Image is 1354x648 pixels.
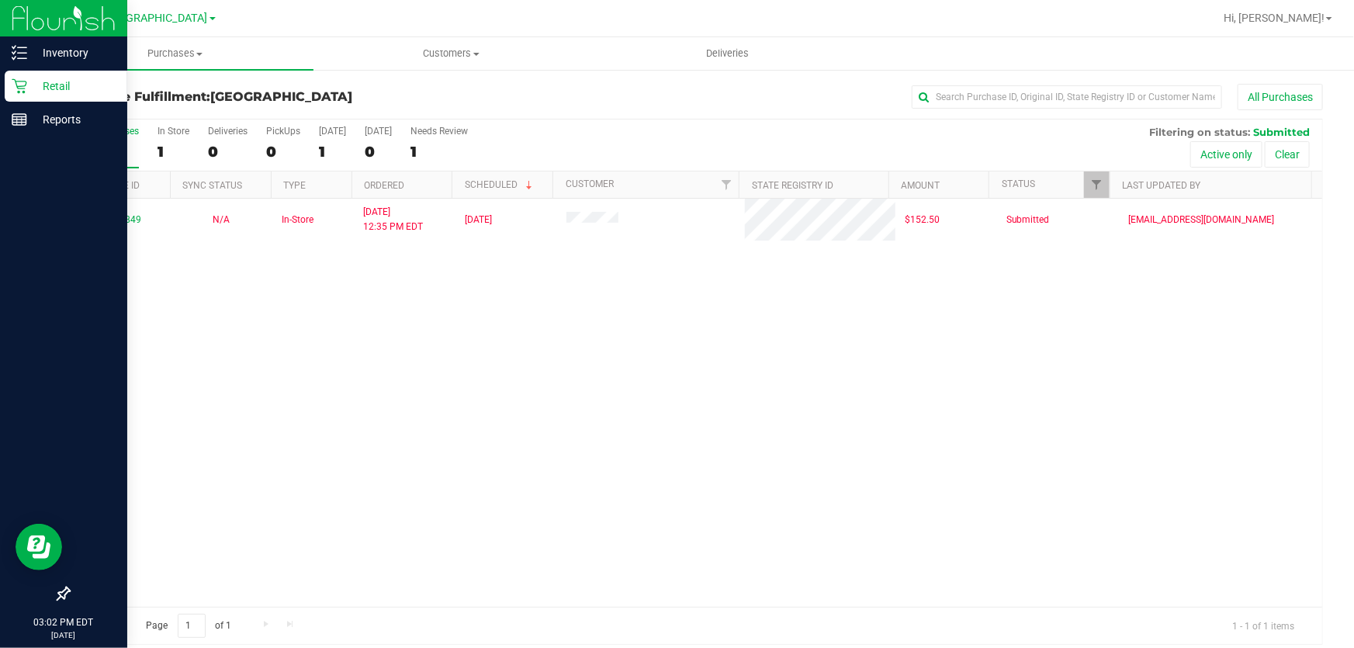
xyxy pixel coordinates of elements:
a: Status [1002,178,1035,189]
span: In-Store [282,213,313,227]
button: All Purchases [1238,84,1323,110]
span: $152.50 [905,213,940,227]
a: Last Updated By [1123,180,1201,191]
div: 1 [410,143,468,161]
span: 1 - 1 of 1 items [1220,614,1307,637]
span: Not Applicable [213,214,230,225]
button: Active only [1190,141,1262,168]
div: 1 [158,143,189,161]
a: Customer [566,178,614,189]
button: N/A [213,213,230,227]
span: Submitted [1253,126,1310,138]
a: Deliveries [589,37,865,70]
span: Hi, [PERSON_NAME]! [1224,12,1325,24]
div: 0 [365,143,392,161]
p: [DATE] [7,629,120,641]
input: 1 [178,614,206,638]
a: Filter [713,172,739,198]
span: [DATE] [465,213,492,227]
span: Purchases [37,47,313,61]
input: Search Purchase ID, Original ID, State Registry ID or Customer Name... [912,85,1222,109]
a: Type [283,180,306,191]
a: Ordered [364,180,404,191]
iframe: Resource center [16,524,62,570]
p: 03:02 PM EDT [7,615,120,629]
div: Needs Review [410,126,468,137]
p: Reports [27,110,120,129]
a: Purchases [37,37,313,70]
span: [GEOGRAPHIC_DATA] [210,89,352,104]
a: Scheduled [465,179,535,190]
span: [EMAIL_ADDRESS][DOMAIN_NAME] [1128,213,1274,227]
a: Filter [1084,172,1110,198]
a: Sync Status [182,180,242,191]
span: Page of 1 [133,614,244,638]
p: Inventory [27,43,120,62]
a: Customers [313,37,590,70]
span: Submitted [1006,213,1050,227]
a: Amount [901,180,940,191]
div: Deliveries [208,126,248,137]
div: 1 [319,143,346,161]
span: [DATE] 12:35 PM EDT [363,205,423,234]
div: 0 [208,143,248,161]
button: Clear [1265,141,1310,168]
span: [GEOGRAPHIC_DATA] [102,12,208,25]
div: In Store [158,126,189,137]
span: Filtering on status: [1149,126,1250,138]
inline-svg: Retail [12,78,27,94]
p: Retail [27,77,120,95]
h3: Purchase Fulfillment: [68,90,487,104]
div: 0 [266,143,300,161]
inline-svg: Inventory [12,45,27,61]
div: [DATE] [365,126,392,137]
div: [DATE] [319,126,346,137]
div: PickUps [266,126,300,137]
a: State Registry ID [752,180,833,191]
inline-svg: Reports [12,112,27,127]
span: Deliveries [685,47,770,61]
span: Customers [314,47,589,61]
